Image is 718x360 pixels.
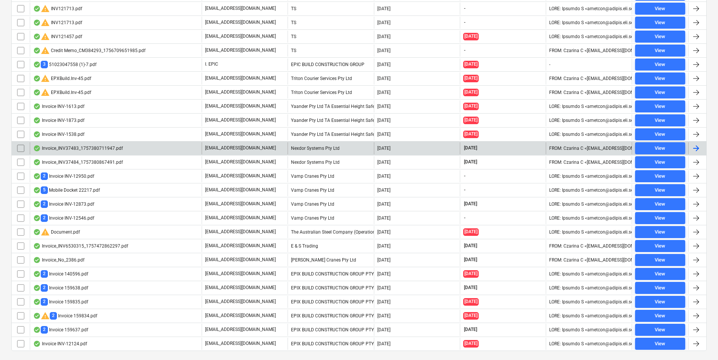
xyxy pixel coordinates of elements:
button: View [635,156,685,168]
span: - [463,215,466,221]
p: [EMAIL_ADDRESS][DOMAIN_NAME] [205,201,276,207]
div: [DATE] [377,215,390,221]
span: 2 [41,270,48,277]
div: Vamp Cranes Pty Ltd [288,212,374,224]
span: [DATE] [463,145,478,151]
div: OCR finished [33,229,41,235]
span: [DATE] [463,117,479,124]
div: Invoice INV-12124.pdf [33,341,87,347]
div: TS [288,45,374,57]
div: OCR finished [33,103,41,109]
div: [DATE] [377,146,390,151]
span: - [463,5,466,12]
div: View [655,284,665,292]
div: Nexdor Systems Pty Ltd [288,156,374,168]
button: View [635,170,685,182]
div: Invoice_No_2386.pdf [33,257,84,263]
div: [DATE] [377,76,390,81]
div: OCR finished [33,62,41,68]
iframe: Chat Widget [680,324,718,360]
span: 2 [41,284,48,291]
div: [DATE] [377,299,390,305]
div: OCR finished [33,131,41,137]
div: OCR finished [33,313,41,319]
span: 2 [41,298,48,305]
p: [EMAIL_ADDRESS][DOMAIN_NAME] [205,173,276,179]
div: View [655,312,665,320]
div: EPXBuild.Inv-45.pdf [33,74,91,83]
div: OCR finished [33,48,41,54]
div: View [655,46,665,55]
span: warning [41,46,50,55]
div: [DATE] [377,6,390,11]
div: View [655,298,665,306]
button: View [635,254,685,266]
div: - [549,62,550,67]
span: [DATE] [463,326,478,333]
p: [EMAIL_ADDRESS][DOMAIN_NAME] [205,103,276,109]
div: EPXBuild.Inv-45.pdf [33,88,91,97]
div: Invoice INV-12873.pdf [33,200,94,208]
button: View [635,17,685,29]
span: 2 [41,172,48,180]
button: View [635,338,685,350]
span: [DATE] [463,228,479,235]
button: View [635,142,685,154]
p: [EMAIL_ADDRESS][DOMAIN_NAME] [205,229,276,235]
div: OCR finished [33,20,41,26]
span: 2 [41,326,48,333]
div: OCR finished [33,117,41,123]
div: OCR finished [33,75,41,82]
div: EPIX BUILD CONSTRUCTION GROUP PTY LTD [288,296,374,308]
p: [EMAIL_ADDRESS][DOMAIN_NAME] [205,285,276,291]
div: View [655,32,665,41]
div: View [655,60,665,69]
div: TS [288,3,374,15]
div: View [655,270,665,278]
div: View [655,200,665,209]
div: OCR finished [33,299,41,305]
span: 2 [41,214,48,222]
span: warning [41,88,50,97]
span: [DATE] [463,312,479,319]
button: View [635,31,685,43]
div: Triton Courier Services Pty Ltd [288,86,374,98]
div: Invoice_INV37483_1757380711947.pdf [33,145,123,151]
div: Invoice INV-1613.pdf [33,103,84,109]
div: 51023047558 (1)-7.pdf [33,61,96,68]
div: Invoice INV-12950.pdf [33,172,94,180]
p: [EMAIL_ADDRESS][DOMAIN_NAME] [205,312,276,319]
div: OCR finished [33,173,41,179]
span: warning [41,18,50,27]
span: [DATE] [463,131,479,138]
span: [DATE] [463,33,479,40]
span: [DATE] [463,103,479,110]
div: OCR finished [33,285,41,291]
p: [EMAIL_ADDRESS][DOMAIN_NAME] [205,187,276,193]
div: Invoice_INV37484_1757380867491.pdf [33,159,123,165]
div: [DATE] [377,48,390,53]
div: View [655,18,665,27]
div: INV121457.pdf [33,32,82,41]
span: 2 [41,200,48,208]
div: [DATE] [377,90,390,95]
div: [DATE] [377,243,390,249]
div: OCR finished [33,341,41,347]
div: View [655,256,665,265]
div: View [655,116,665,125]
div: E & S Trading [288,240,374,252]
button: View [635,324,685,336]
div: Vamp Cranes Pty Ltd [288,198,374,210]
div: OCR finished [33,159,41,165]
div: [DATE] [377,327,390,332]
button: View [635,226,685,238]
div: [DATE] [377,341,390,346]
span: 2 [50,312,57,319]
button: View [635,282,685,294]
div: View [655,144,665,153]
button: View [635,240,685,252]
div: View [655,5,665,13]
div: View [655,74,665,83]
div: Invoice 159834.pdf [33,311,97,320]
p: [EMAIL_ADDRESS][DOMAIN_NAME] [205,159,276,165]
